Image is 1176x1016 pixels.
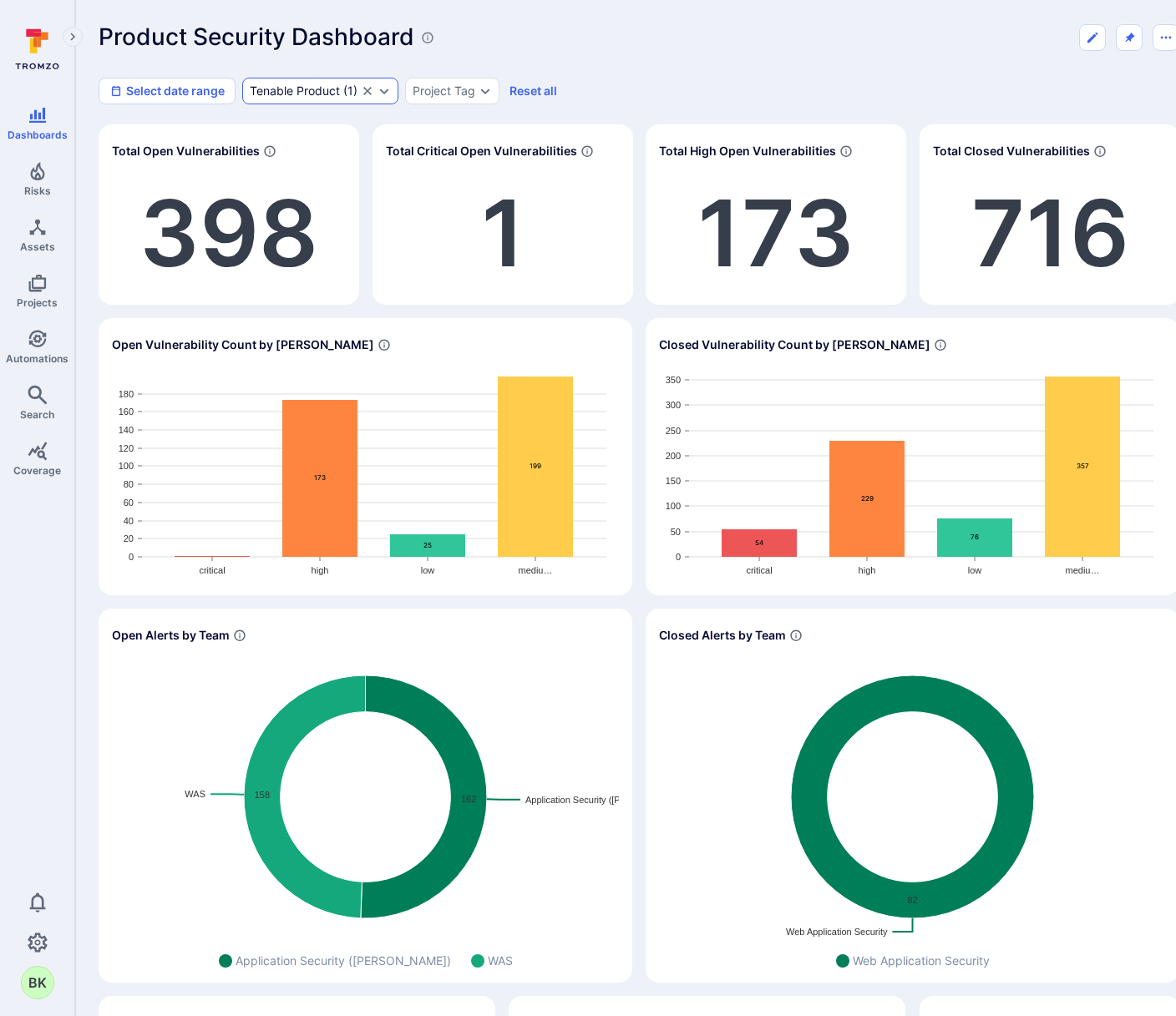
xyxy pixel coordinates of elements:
text: 50 [671,527,681,537]
span: Projects [17,296,58,309]
div: Blake Kizer [21,966,54,999]
text: high [859,565,876,575]
span: Automations [6,352,68,365]
button: Edit dashboard [1079,24,1106,51]
button: Tenable Product(1) [250,84,357,98]
a: 398 [139,177,318,289]
span: Closed Alerts by Team [659,627,786,644]
text: WAS [185,789,205,799]
span: Open Vulnerability Count by [PERSON_NAME] [112,336,374,353]
div: Widget [99,609,632,983]
span: Assets [20,240,55,253]
text: 160 [119,407,134,417]
text: 229 [861,494,874,503]
text: 0 [676,552,681,562]
span: Total High Open Vulnerabilities [659,143,836,159]
div: Tenable Product [250,84,340,98]
text: Web Application Security [786,927,888,937]
text: 150 [666,476,681,486]
h1: Product Security Dashboard [99,23,414,51]
span: Total Critical Open Vulnerabilities [386,143,577,159]
span: Total Open Vulnerabilities [112,143,260,159]
button: Unpin from sidebar [1116,24,1143,51]
button: Select date range [99,78,236,104]
text: mediu… [519,565,553,575]
text: 0 [129,552,134,562]
span: Closed Vulnerability Count by [PERSON_NAME] [659,336,930,353]
a: 173 [697,177,854,289]
div: Widget [646,124,906,305]
span: Web Application Security [853,952,990,969]
text: 300 [666,400,681,410]
div: Tenable Web App Scanning [242,78,398,104]
text: 40 [124,516,134,526]
text: low [968,565,982,575]
text: 200 [666,451,681,461]
span: Total Closed Vulnerabilities [933,143,1090,159]
text: high [312,565,329,575]
text: 25 [423,541,432,549]
div: ( 1 ) [250,84,357,98]
a: 716 [971,177,1129,289]
text: 100 [119,461,134,471]
text: low [421,565,435,575]
text: critical [199,565,225,575]
text: mediu… [1066,565,1100,575]
text: 357 [1077,462,1089,470]
div: Widget [373,124,633,305]
button: Reset all [509,83,557,99]
text: 54 [755,538,763,547]
span: Dashboards [8,129,68,141]
text: 100 [666,501,681,511]
button: Clear selection [361,84,374,98]
i: Expand navigation menu [67,30,79,44]
text: 250 [666,426,681,436]
text: 140 [119,425,134,435]
text: 173 [314,473,326,482]
text: 80 [124,479,134,489]
span: Search [20,408,54,421]
button: Expand dropdown [479,84,492,98]
text: critical [746,565,772,575]
text: Application Security ([PERSON_NAME]) [525,795,690,805]
span: Open Alerts by Team [112,627,230,644]
button: Project Tag [413,84,475,98]
text: 76 [971,533,979,541]
button: BK [21,966,54,999]
span: Application Security ([PERSON_NAME]) [236,952,451,969]
text: 199 [530,462,541,470]
div: Widget [99,124,359,305]
div: Widget [99,318,632,595]
text: 350 [666,375,681,385]
a: 1 [481,177,525,289]
span: WAS [488,952,513,969]
text: 60 [124,498,134,508]
span: Coverage [13,464,61,477]
span: Risks [24,184,51,197]
button: Expand navigation menu [63,27,83,47]
text: 180 [119,389,134,399]
text: 120 [119,443,134,453]
button: Expand dropdown [378,84,391,98]
text: 20 [124,533,134,543]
